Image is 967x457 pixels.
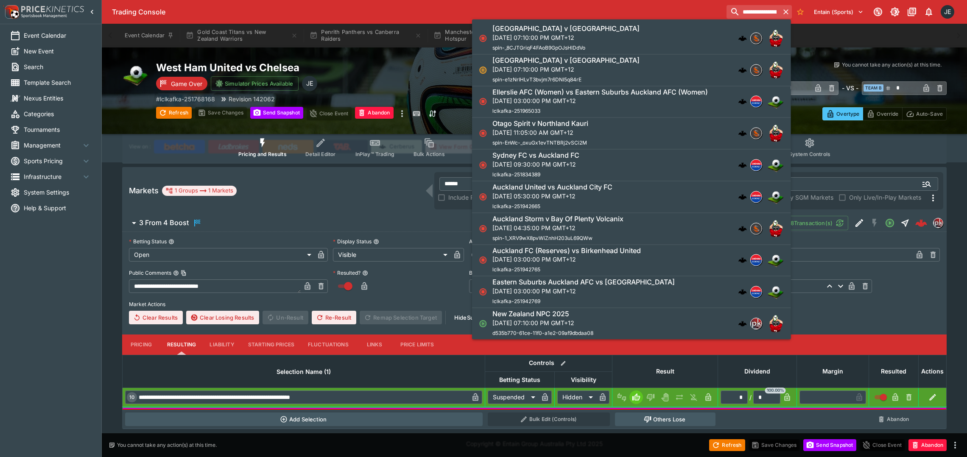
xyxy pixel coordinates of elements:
h6: Auckland United vs Auckland City FC [492,183,612,192]
svg: Closed [479,192,487,201]
button: Bulk Edit (Controls) [488,412,610,426]
button: No Bookmarks [794,5,807,19]
button: Not Set [615,390,629,404]
img: logo-cerberus.svg [738,288,747,296]
p: Betting Status [129,238,167,245]
img: logo-cerberus.svg [738,34,747,42]
img: soccer.png [767,284,784,301]
button: Toggle light/dark mode [887,4,903,20]
span: 100.00% [765,387,786,393]
button: Push [673,390,686,404]
div: Trading Console [112,8,723,17]
img: soccer.png [122,61,149,88]
button: Display Status [373,239,379,245]
button: SGM Disabled [867,215,882,231]
h6: Auckland FC (Reserves) vs Birkenhead United [492,246,641,255]
svg: Closed [479,98,487,106]
p: Copy To Clipboard [156,95,215,103]
svg: Closed [479,288,487,296]
img: PriceKinetics [21,6,84,12]
button: Select Tenant [809,5,869,19]
span: Betting Status [490,375,550,385]
div: cerberus [738,34,747,42]
h6: Sydney FC vs Auckland FC [492,151,579,160]
div: cerberus [738,192,747,201]
span: System Controls [789,151,830,157]
span: Bulk Actions [414,151,445,157]
p: [DATE] 03:00:00 PM GMT+12 [492,255,641,264]
label: Market Actions [129,298,940,311]
span: System Settings [24,188,91,197]
input: search [727,5,780,19]
button: Abandon [355,107,393,119]
span: Team B [864,84,883,92]
button: Fluctuations [301,334,355,355]
span: spin-e1zNrIHLvT3bvjm7r6DNI5q84rE [492,76,581,83]
img: logo-cerberus.svg [738,66,747,74]
img: sportingsolutions.jpeg [751,223,762,234]
div: Visible [333,248,450,262]
span: Template Search [24,78,91,87]
button: Penrith Panthers vs Canberra Raiders [305,24,427,47]
div: cerberus [738,129,747,138]
svg: Closed [479,256,487,265]
button: Gold Coast Titans vs New Zealand Warriors [181,24,303,47]
button: Links [355,334,394,355]
span: Pricing and Results [238,151,287,157]
p: Resulted? [333,269,361,276]
button: HideSummary [449,311,497,324]
button: more [950,440,960,450]
div: Suspended [488,390,538,404]
button: Re-Result [312,311,356,324]
img: rugby_union.png [767,61,784,78]
img: logo-cerberus.svg [738,224,747,233]
span: Include Resulted Markets [448,193,519,202]
div: sportingsolutions [750,64,762,76]
img: soccer.png [767,156,784,173]
span: Detail Editor [305,151,335,157]
div: Open [129,248,314,262]
div: cerberus [738,288,747,296]
button: Clear Results [129,311,183,324]
button: Liability [203,334,241,355]
p: [DATE] 07:10:00 PM GMT+12 [492,33,640,42]
span: d535b770-61ce-11f0-a1e2-09af9dbdaa08 [492,330,593,336]
button: Clear Losing Results [186,311,259,324]
button: Starting Prices [241,334,301,355]
span: lclkafka-251942769 [492,298,540,305]
img: lclkafka.png [751,96,762,107]
img: logo-cerberus.svg [738,192,747,201]
p: [DATE] 07:10:00 PM GMT+12 [492,65,640,74]
img: lclkafka.png [751,191,762,202]
h5: Markets [129,186,159,195]
button: Send Snapshot [250,107,303,119]
th: Dividend [718,355,797,387]
svg: Closed [479,161,487,169]
button: Abandon [908,439,947,451]
div: 1 Groups 1 Markets [165,186,233,196]
div: cerberus [738,319,747,328]
th: Actions [919,355,947,387]
button: Override [863,107,902,120]
span: Only SGM Markets [781,193,833,202]
div: 5e5db7ed-090e-4c31-9062-a0cf82be1d7d [915,217,927,229]
svg: Open [479,319,487,328]
p: Overtype [836,109,859,118]
button: Price Limits [394,334,441,355]
h6: 3 From 4 Boost [139,218,189,227]
h6: Eastern Suburbs Auckland AFC vs [GEOGRAPHIC_DATA] [492,278,675,287]
span: Sports Pricing [24,156,81,165]
p: Game Over [171,79,202,88]
span: lclkafka-251942665 [492,203,540,209]
button: Open [919,176,934,192]
span: Mark an event as closed and abandoned. [908,440,947,449]
img: rugby_union.png [767,125,784,142]
button: Manchester City vs Tottenham Hotspur [428,24,551,47]
button: Abandon [872,412,916,426]
button: Resulting [160,334,203,355]
img: pricekinetics.png [751,318,762,329]
span: Infrastructure [24,172,81,181]
div: lclkafka [750,159,762,171]
th: Controls [485,355,612,371]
